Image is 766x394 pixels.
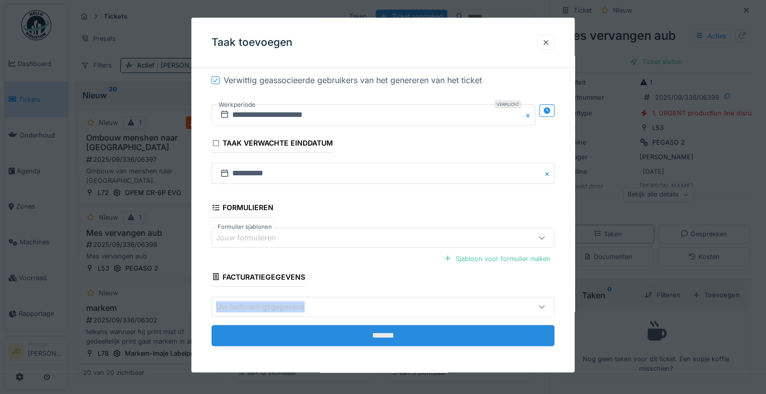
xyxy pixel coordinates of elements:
label: Werkperiode [218,99,256,110]
div: Verwittig geassocieerde gebruikers van het genereren van het ticket [224,74,482,86]
label: Formulier sjablonen [216,223,274,231]
button: Close [524,104,535,125]
div: Formulieren [212,201,273,218]
div: Verplicht [495,100,521,108]
div: Uw factureringsgegevens [216,301,319,312]
div: Taak verwachte einddatum [212,136,333,153]
button: Close [543,163,554,184]
h3: Taak toevoegen [212,36,293,49]
div: Sjabloon voor formulier maken [440,252,554,266]
div: Facturatiegegevens [212,270,305,287]
div: Jouw formulieren [216,232,290,243]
